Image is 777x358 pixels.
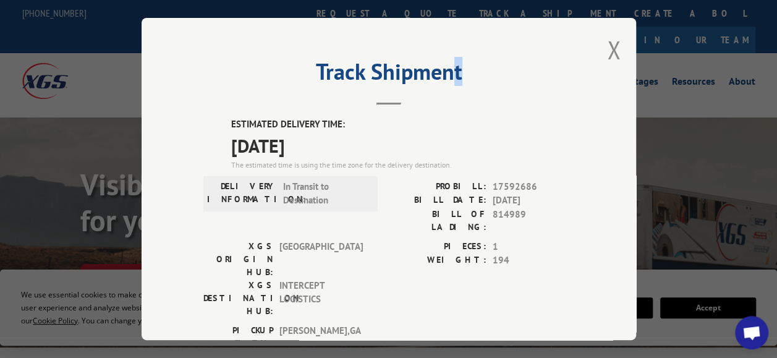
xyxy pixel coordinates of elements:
[231,132,574,160] span: [DATE]
[493,194,574,208] span: [DATE]
[389,240,486,254] label: PIECES:
[203,324,273,350] label: PICKUP CITY:
[493,240,574,254] span: 1
[207,180,277,208] label: DELIVERY INFORMATION:
[203,240,273,279] label: XGS ORIGIN HUB:
[231,160,574,171] div: The estimated time is using the time zone for the delivery destination.
[279,279,363,318] span: INTERCEPT LOGISTICS
[203,63,574,87] h2: Track Shipment
[283,180,367,208] span: In Transit to Destination
[389,208,486,234] label: BILL OF LADING:
[279,324,363,350] span: [PERSON_NAME] , GA
[389,254,486,268] label: WEIGHT:
[493,180,574,194] span: 17592686
[389,180,486,194] label: PROBILL:
[389,194,486,208] label: BILL DATE:
[203,279,273,318] label: XGS DESTINATION HUB:
[231,117,574,132] label: ESTIMATED DELIVERY TIME:
[279,240,363,279] span: [GEOGRAPHIC_DATA]
[493,254,574,268] span: 194
[607,33,621,66] button: Close modal
[493,208,574,234] span: 814989
[735,316,768,349] a: Open chat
